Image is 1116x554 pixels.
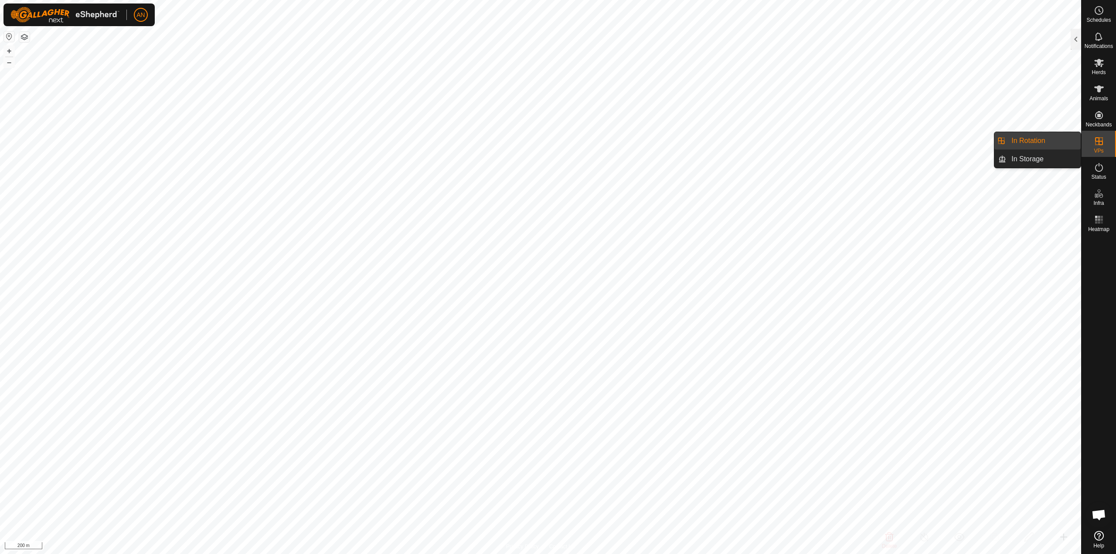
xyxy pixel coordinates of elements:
a: In Rotation [1006,132,1081,150]
button: – [4,57,14,68]
div: Open chat [1086,502,1112,528]
button: + [4,46,14,56]
a: Contact Us [549,543,575,551]
span: Notifications [1085,44,1113,49]
span: VPs [1094,148,1103,153]
span: In Rotation [1011,136,1045,146]
button: Map Layers [19,32,30,42]
a: In Storage [1006,150,1081,168]
span: In Storage [1011,154,1044,164]
span: Status [1091,174,1106,180]
span: Infra [1093,201,1104,206]
button: Reset Map [4,31,14,42]
span: Help [1093,543,1104,548]
li: In Rotation [994,132,1081,150]
span: Herds [1092,70,1106,75]
span: AN [136,10,145,20]
img: Gallagher Logo [10,7,119,23]
span: Heatmap [1088,227,1109,232]
a: Privacy Policy [506,543,539,551]
li: In Storage [994,150,1081,168]
span: Schedules [1086,17,1111,23]
a: Help [1082,527,1116,552]
span: Neckbands [1085,122,1112,127]
span: Animals [1089,96,1108,101]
